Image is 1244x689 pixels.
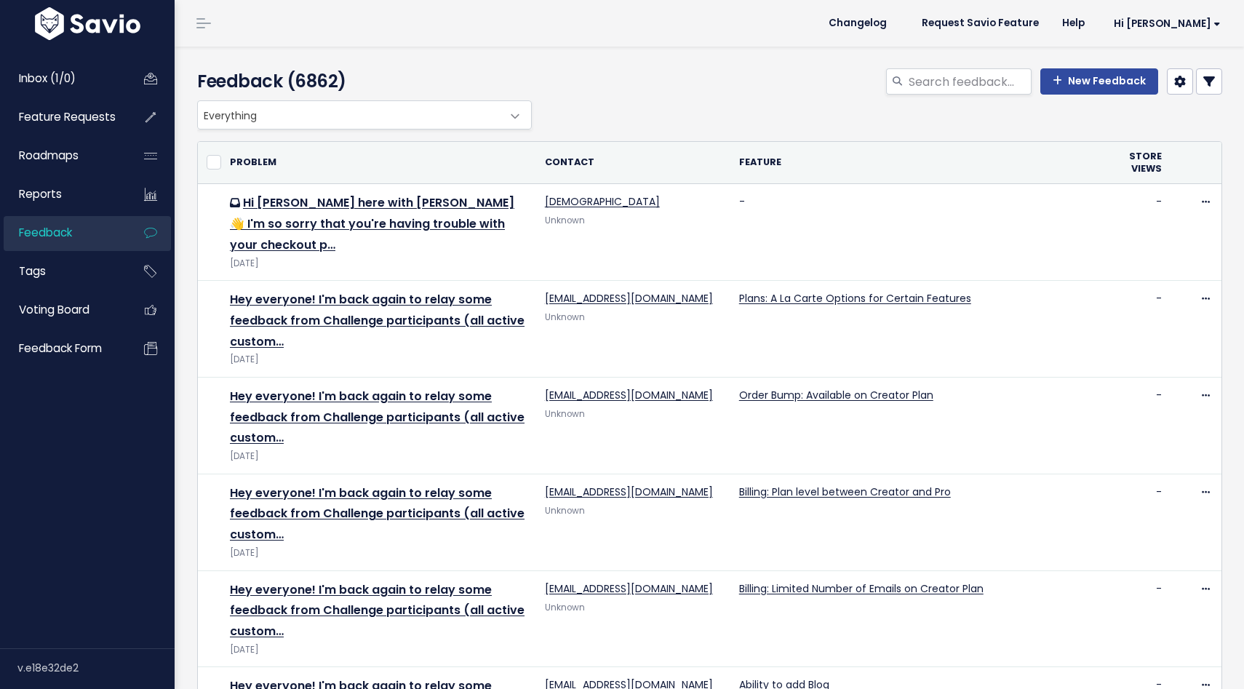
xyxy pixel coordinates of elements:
[4,255,121,288] a: Tags
[230,194,514,253] a: Hi [PERSON_NAME] here with [PERSON_NAME] 👋 I'm so sorry that you're having trouble with your chec...
[19,148,79,163] span: Roadmaps
[739,485,951,499] a: Billing: Plan level between Creator and Pro
[230,642,527,658] div: [DATE]
[17,649,175,687] div: v.e18e32de2
[19,302,89,317] span: Voting Board
[230,256,527,271] div: [DATE]
[230,291,525,350] a: Hey everyone! I'm back again to relay some feedback from Challenge participants (all active custom…
[1113,142,1171,184] th: Store Views
[829,18,887,28] span: Changelog
[197,100,532,130] span: Everything
[1113,281,1171,378] td: -
[230,581,525,640] a: Hey everyone! I'm back again to relay some feedback from Challenge participants (all active custom…
[739,291,971,306] a: Plans: A La Carte Options for Certain Features
[19,186,62,202] span: Reports
[545,311,585,323] span: Unknown
[910,12,1050,34] a: Request Savio Feature
[19,109,116,124] span: Feature Requests
[230,485,525,543] a: Hey everyone! I'm back again to relay some feedback from Challenge participants (all active custom…
[221,142,536,184] th: Problem
[545,581,713,596] a: [EMAIL_ADDRESS][DOMAIN_NAME]
[230,546,527,561] div: [DATE]
[19,263,46,279] span: Tags
[1113,570,1171,667] td: -
[31,7,144,40] img: logo-white.9d6f32f41409.svg
[19,225,72,240] span: Feedback
[4,332,121,365] a: Feedback form
[19,340,102,356] span: Feedback form
[19,71,76,86] span: Inbox (1/0)
[1050,12,1096,34] a: Help
[907,68,1032,95] input: Search feedback...
[4,178,121,211] a: Reports
[1114,18,1221,29] span: Hi [PERSON_NAME]
[230,352,527,367] div: [DATE]
[230,449,527,464] div: [DATE]
[739,581,984,596] a: Billing: Limited Number of Emails on Creator Plan
[1096,12,1232,35] a: Hi [PERSON_NAME]
[536,142,730,184] th: Contact
[730,184,1113,281] td: -
[545,505,585,517] span: Unknown
[1113,184,1171,281] td: -
[545,485,713,499] a: [EMAIL_ADDRESS][DOMAIN_NAME]
[545,194,660,209] a: [DEMOGRAPHIC_DATA]
[4,216,121,250] a: Feedback
[545,291,713,306] a: [EMAIL_ADDRESS][DOMAIN_NAME]
[1040,68,1158,95] a: New Feedback
[730,142,1113,184] th: Feature
[4,139,121,172] a: Roadmaps
[545,602,585,613] span: Unknown
[4,100,121,134] a: Feature Requests
[4,293,121,327] a: Voting Board
[739,388,933,402] a: Order Bump: Available on Creator Plan
[230,388,525,447] a: Hey everyone! I'm back again to relay some feedback from Challenge participants (all active custom…
[1113,377,1171,474] td: -
[4,62,121,95] a: Inbox (1/0)
[197,68,525,95] h4: Feedback (6862)
[545,388,713,402] a: [EMAIL_ADDRESS][DOMAIN_NAME]
[1113,474,1171,570] td: -
[545,215,585,226] span: Unknown
[545,408,585,420] span: Unknown
[198,101,502,129] span: Everything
